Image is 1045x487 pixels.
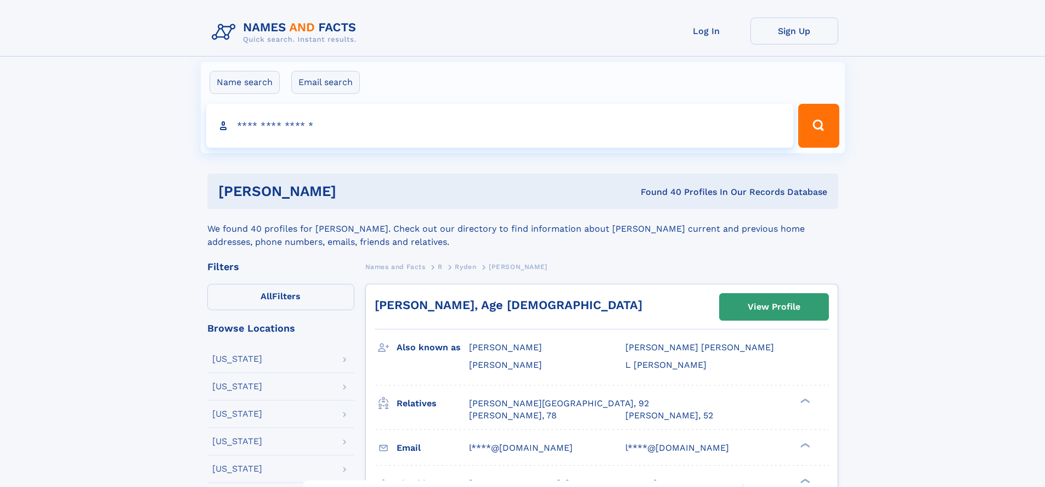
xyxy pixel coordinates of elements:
[207,262,354,272] div: Filters
[397,338,469,357] h3: Also known as
[207,284,354,310] label: Filters
[438,263,443,271] span: R
[798,477,811,484] div: ❯
[488,186,827,198] div: Found 40 Profiles In Our Records Database
[212,355,262,363] div: [US_STATE]
[212,382,262,391] div: [US_STATE]
[210,71,280,94] label: Name search
[625,360,707,370] span: L [PERSON_NAME]
[469,410,557,422] a: [PERSON_NAME], 78
[469,398,649,410] a: [PERSON_NAME][GEOGRAPHIC_DATA], 92
[291,71,360,94] label: Email search
[207,18,365,47] img: Logo Names and Facts
[397,394,469,413] h3: Relatives
[455,260,476,273] a: Ryden
[750,18,838,44] a: Sign Up
[798,397,811,404] div: ❯
[748,294,800,320] div: View Profile
[207,323,354,333] div: Browse Locations
[212,410,262,418] div: [US_STATE]
[469,360,542,370] span: [PERSON_NAME]
[798,441,811,449] div: ❯
[206,104,794,148] input: search input
[375,298,642,312] a: [PERSON_NAME], Age [DEMOGRAPHIC_DATA]
[207,209,838,249] div: We found 40 profiles for [PERSON_NAME]. Check out our directory to find information about [PERSON...
[625,410,713,422] a: [PERSON_NAME], 52
[212,437,262,446] div: [US_STATE]
[455,263,476,271] span: Ryden
[663,18,750,44] a: Log In
[397,439,469,457] h3: Email
[469,342,542,352] span: [PERSON_NAME]
[212,464,262,473] div: [US_STATE]
[720,294,828,320] a: View Profile
[218,184,489,198] h1: [PERSON_NAME]
[625,342,774,352] span: [PERSON_NAME] [PERSON_NAME]
[798,104,839,148] button: Search Button
[365,260,426,273] a: Names and Facts
[261,291,272,301] span: All
[438,260,443,273] a: R
[489,263,547,271] span: [PERSON_NAME]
